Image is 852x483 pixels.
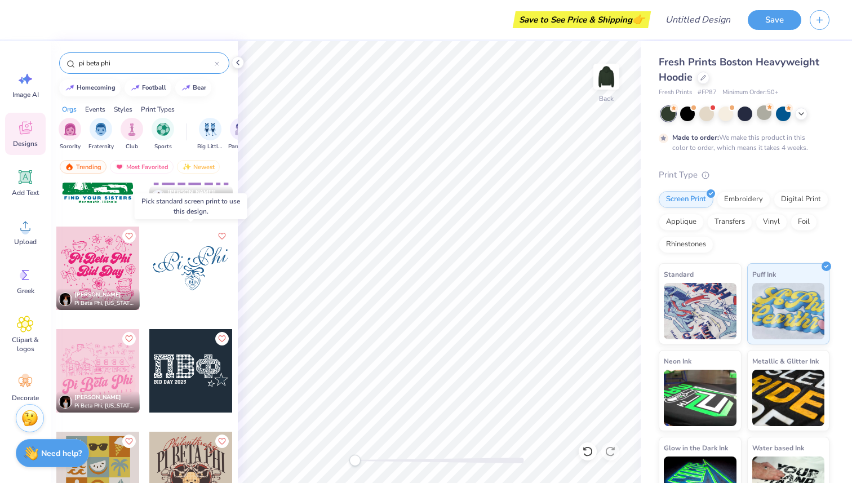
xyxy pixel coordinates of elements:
div: Print Types [141,104,175,114]
div: Embroidery [717,191,770,208]
span: Clipart & logos [7,335,44,353]
span: Decorate [12,393,39,402]
span: Minimum Order: 50 + [722,88,779,98]
strong: Made to order: [672,133,719,142]
div: Back [599,94,614,104]
input: Untitled Design [656,8,739,31]
div: Print Type [659,169,829,181]
span: Fresh Prints [659,88,692,98]
img: Standard [664,283,736,339]
button: Like [122,435,136,448]
div: Rhinestones [659,236,713,253]
button: Save [748,10,801,30]
span: Sorority [60,143,81,151]
div: filter for Fraternity [88,118,114,151]
button: filter button [59,118,81,151]
img: Metallic & Glitter Ink [752,370,825,426]
span: Fraternity [88,143,114,151]
div: filter for Sorority [59,118,81,151]
button: filter button [228,118,254,151]
img: most_fav.gif [115,163,124,171]
div: filter for Club [121,118,143,151]
img: Parent's Weekend Image [235,123,248,136]
strong: Need help? [41,448,82,459]
span: Pi Beta Phi, [US_STATE][GEOGRAPHIC_DATA] [74,299,135,308]
span: [PERSON_NAME] [74,291,121,299]
div: football [142,85,166,91]
img: Club Image [126,123,138,136]
div: filter for Big Little Reveal [197,118,223,151]
img: Puff Ink [752,283,825,339]
span: 👉 [632,12,645,26]
div: Events [85,104,105,114]
button: Like [215,332,229,345]
span: Glow in the Dark Ink [664,442,728,454]
button: bear [175,79,211,96]
div: bear [193,85,206,91]
span: Big Little Reveal [197,143,223,151]
div: Styles [114,104,132,114]
button: Like [122,332,136,345]
img: trend_line.gif [65,85,74,91]
button: Like [122,229,136,243]
div: Accessibility label [349,455,361,466]
span: Club [126,143,138,151]
img: Fraternity Image [95,123,107,136]
button: filter button [152,118,174,151]
button: filter button [88,118,114,151]
img: Sports Image [157,123,170,136]
div: Screen Print [659,191,713,208]
img: Sorority Image [64,123,77,136]
div: filter for Sports [152,118,174,151]
span: Sports [154,143,172,151]
span: Metallic & Glitter Ink [752,355,819,367]
span: [PERSON_NAME] [74,393,121,401]
span: Add Text [12,188,39,197]
img: trending.gif [65,163,74,171]
span: Fresh Prints Boston Heavyweight Hoodie [659,55,819,84]
span: [PERSON_NAME]! [167,188,215,196]
span: Designs [13,139,38,148]
button: filter button [197,118,223,151]
button: homecoming [59,79,121,96]
span: Water based Ink [752,442,804,454]
div: Vinyl [756,214,787,231]
img: newest.gif [182,163,191,171]
input: Try "Alpha" [78,57,215,69]
div: Most Favorited [110,160,174,174]
div: Save to See Price & Shipping [516,11,648,28]
img: Neon Ink [664,370,736,426]
img: trend_line.gif [131,85,140,91]
span: # FP87 [698,88,717,98]
div: Foil [791,214,817,231]
span: Puff Ink [752,268,776,280]
button: Like [215,229,229,243]
button: Like [215,435,229,448]
img: Back [595,65,618,88]
div: Transfers [707,214,752,231]
div: We make this product in this color to order, which means it takes 4 weeks. [672,132,811,153]
span: Upload [14,237,37,246]
span: Parent's Weekend [228,143,254,151]
span: Image AI [12,90,39,99]
div: Newest [177,160,220,174]
div: Trending [60,160,106,174]
img: Big Little Reveal Image [204,123,216,136]
div: homecoming [77,85,116,91]
span: Pi Beta Phi, [US_STATE][GEOGRAPHIC_DATA] [74,402,135,410]
span: Greek [17,286,34,295]
span: Neon Ink [664,355,691,367]
div: filter for Parent's Weekend [228,118,254,151]
div: Orgs [62,104,77,114]
div: Applique [659,214,704,231]
button: football [125,79,171,96]
button: filter button [121,118,143,151]
span: Standard [664,268,694,280]
img: trend_line.gif [181,85,190,91]
div: Pick standard screen print to use this design. [135,193,247,219]
div: Digital Print [774,191,828,208]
